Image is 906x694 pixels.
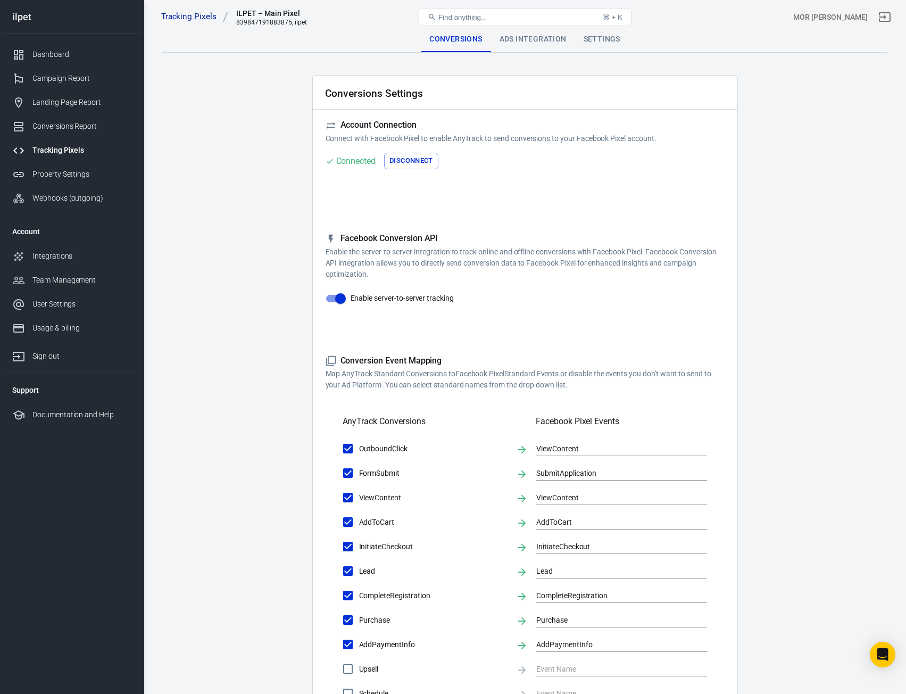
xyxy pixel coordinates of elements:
[32,409,131,420] div: Documentation and Help
[343,416,426,427] h5: AnyTrack Conversions
[4,43,140,67] a: Dashboard
[359,664,508,675] span: Upsell
[4,292,140,316] a: User Settings
[359,492,508,503] span: ViewContent
[32,275,131,286] div: Team Management
[325,88,423,99] h2: Conversions Settings
[4,219,140,244] li: Account
[326,246,725,280] p: Enable the server-to-server integration to track online and offline conversions with Facebook Pix...
[491,27,575,52] div: Ads Integration
[4,162,140,186] a: Property Settings
[359,443,508,455] span: OutboundClick
[536,638,691,651] input: Event Name
[32,351,131,362] div: Sign out
[336,154,376,168] div: Connected
[4,90,140,114] a: Landing Page Report
[870,642,895,667] div: Open Intercom Messenger
[575,27,629,52] div: Settings
[32,169,131,180] div: Property Settings
[32,49,131,60] div: Dashboard
[421,27,491,52] div: Conversions
[4,377,140,403] li: Support
[536,442,691,455] input: Event Name
[326,356,725,367] h5: Conversion Event Mapping
[32,299,131,310] div: User Settings
[536,416,707,427] h5: Facebook Pixel Events
[236,8,306,19] div: ILPET – Main Pixel
[438,13,487,21] span: Find anything...
[32,145,131,156] div: Tracking Pixels
[4,244,140,268] a: Integrations
[4,138,140,162] a: Tracking Pixels
[793,12,868,23] div: Account id: MBZuPSxE
[359,468,508,479] span: FormSubmit
[326,133,725,144] p: Connect with Facebook Pixel to enable AnyTrack to send conversions to your Facebook Pixel account.
[4,340,140,368] a: Sign out
[4,12,140,22] div: ilpet
[351,293,454,304] span: Enable server-to-server tracking
[536,515,691,528] input: Event Name
[32,323,131,334] div: Usage & billing
[326,368,725,391] p: Map AnyTrack Standard Conversions to Facebook Pixel Standard Events or disable the events you don...
[419,8,631,26] button: Find anything...⌘ + K
[161,11,228,22] a: Tracking Pixels
[536,540,691,553] input: Event Name
[4,268,140,292] a: Team Management
[32,97,131,108] div: Landing Page Report
[536,564,691,577] input: Event Name
[4,186,140,210] a: Webhooks (outgoing)
[359,639,508,650] span: AddPaymentInfo
[32,193,131,204] div: Webhooks (outgoing)
[359,590,508,601] span: CompleteRegistration
[536,589,691,602] input: Event Name
[536,613,691,626] input: Event Name
[236,19,306,26] div: 839847191883875, ilpet
[4,114,140,138] a: Conversions Report
[359,517,508,528] span: AddToCart
[32,251,131,262] div: Integrations
[359,615,508,626] span: Purchase
[603,13,622,21] div: ⌘ + K
[326,233,725,244] h5: Facebook Conversion API
[359,541,508,552] span: InitiateCheckout
[32,73,131,84] div: Campaign Report
[536,466,691,480] input: Event Name
[359,566,508,577] span: Lead
[384,153,438,169] button: Disconnect
[32,121,131,132] div: Conversions Report
[4,316,140,340] a: Usage & billing
[872,4,897,30] a: Sign out
[536,491,691,504] input: Event Name
[536,662,691,675] input: Event Name
[326,120,725,131] h5: Account Connection
[4,67,140,90] a: Campaign Report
